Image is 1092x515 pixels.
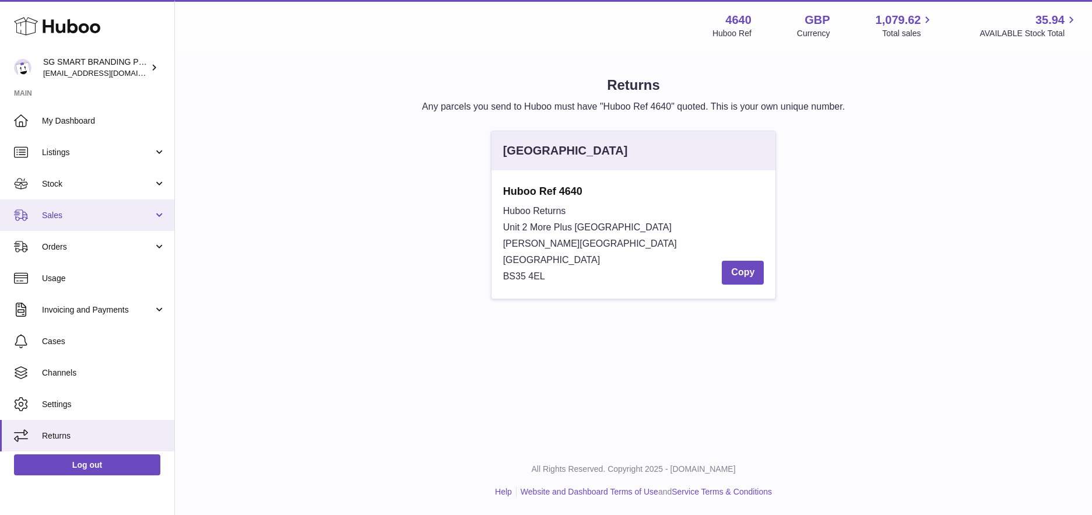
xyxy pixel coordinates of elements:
span: Total sales [882,28,934,39]
a: Help [495,487,512,496]
span: Huboo Returns [503,206,566,216]
img: uktopsmileshipping@gmail.com [14,59,31,76]
span: BS35 4EL [503,271,545,281]
span: Settings [42,399,166,410]
div: Huboo Ref [712,28,752,39]
div: Currency [797,28,830,39]
button: Copy [722,261,764,285]
span: Stock [42,178,153,190]
a: Website and Dashboard Terms of Use [521,487,658,496]
span: Invoicing and Payments [42,304,153,316]
span: 1,079.62 [876,12,921,28]
span: [PERSON_NAME][GEOGRAPHIC_DATA] [503,239,677,248]
span: [EMAIL_ADDRESS][DOMAIN_NAME] [43,68,171,78]
strong: GBP [805,12,830,28]
a: 1,079.62 Total sales [876,12,935,39]
span: [GEOGRAPHIC_DATA] [503,255,601,265]
span: 35.94 [1035,12,1065,28]
span: Returns [42,430,166,442]
h1: Returns [194,76,1073,94]
p: All Rights Reserved. Copyright 2025 - [DOMAIN_NAME] [184,464,1083,475]
a: 35.94 AVAILABLE Stock Total [979,12,1078,39]
span: Unit 2 More Plus [GEOGRAPHIC_DATA] [503,222,672,232]
p: Any parcels you send to Huboo must have "Huboo Ref 4640" quoted. This is your own unique number. [194,100,1073,113]
span: My Dashboard [42,115,166,127]
span: Channels [42,367,166,379]
span: Sales [42,210,153,221]
strong: Huboo Ref 4640 [503,184,764,198]
strong: 4640 [725,12,752,28]
span: Orders [42,241,153,253]
span: AVAILABLE Stock Total [979,28,1078,39]
div: SG SMART BRANDING PTE. LTD. [43,57,148,79]
span: Listings [42,147,153,158]
div: [GEOGRAPHIC_DATA] [503,143,628,159]
li: and [517,486,772,498]
a: Log out [14,454,160,475]
a: Service Terms & Conditions [672,487,772,496]
span: Cases [42,336,166,347]
span: Usage [42,273,166,284]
